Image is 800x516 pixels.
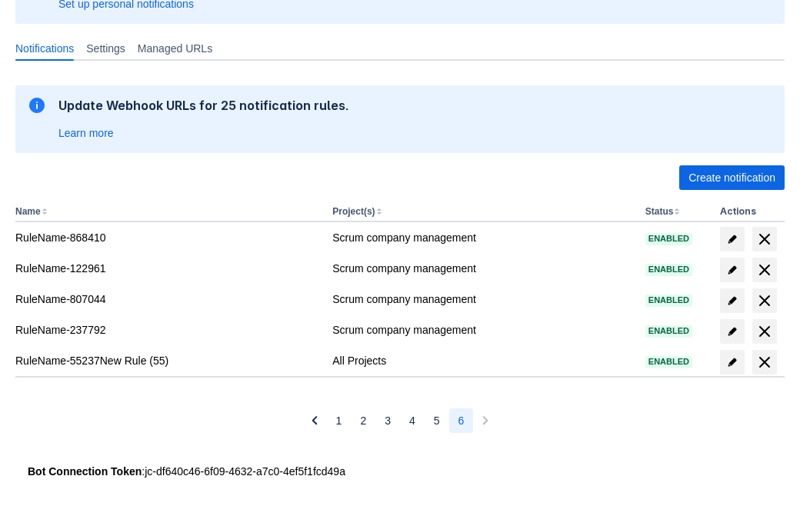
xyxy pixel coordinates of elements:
[688,165,775,190] span: Create notification
[327,408,352,433] button: Page 1
[726,233,738,245] span: edit
[332,353,633,368] div: All Projects
[15,230,320,245] div: RuleName-868410
[351,408,375,433] button: Page 2
[755,322,774,341] span: delete
[458,408,465,433] span: 6
[755,261,774,279] span: delete
[15,41,74,56] span: Notifications
[28,96,46,115] span: information
[645,206,674,217] button: Status
[86,41,125,56] span: Settings
[409,408,415,433] span: 4
[360,408,366,433] span: 2
[679,165,785,190] button: Create notification
[58,125,114,141] a: Learn more
[434,408,440,433] span: 5
[28,464,772,479] div: : jc-df640c46-6f09-4632-a7c0-4ef5f1fcd49a
[400,408,425,433] button: Page 4
[755,291,774,310] span: delete
[332,206,375,217] button: Project(s)
[332,230,633,245] div: Scrum company management
[714,202,785,222] th: Actions
[645,327,692,335] span: Enabled
[15,261,320,276] div: RuleName-122961
[755,230,774,248] span: delete
[58,98,349,113] h2: Update Webhook URLs for 25 notification rules.
[645,358,692,366] span: Enabled
[449,408,474,433] button: Page 6
[302,408,498,433] nav: Pagination
[302,408,327,433] button: Previous
[645,265,692,274] span: Enabled
[15,353,320,368] div: RuleName-55237New Rule (55)
[375,408,400,433] button: Page 3
[473,408,498,433] button: Next
[332,322,633,338] div: Scrum company management
[15,206,41,217] button: Name
[332,291,633,307] div: Scrum company management
[755,353,774,371] span: delete
[332,261,633,276] div: Scrum company management
[726,356,738,368] span: edit
[726,295,738,307] span: edit
[28,465,142,478] strong: Bot Connection Token
[425,408,449,433] button: Page 5
[645,296,692,305] span: Enabled
[138,41,212,56] span: Managed URLs
[385,408,391,433] span: 3
[15,322,320,338] div: RuleName-237792
[726,325,738,338] span: edit
[726,264,738,276] span: edit
[645,235,692,243] span: Enabled
[336,408,342,433] span: 1
[15,291,320,307] div: RuleName-807044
